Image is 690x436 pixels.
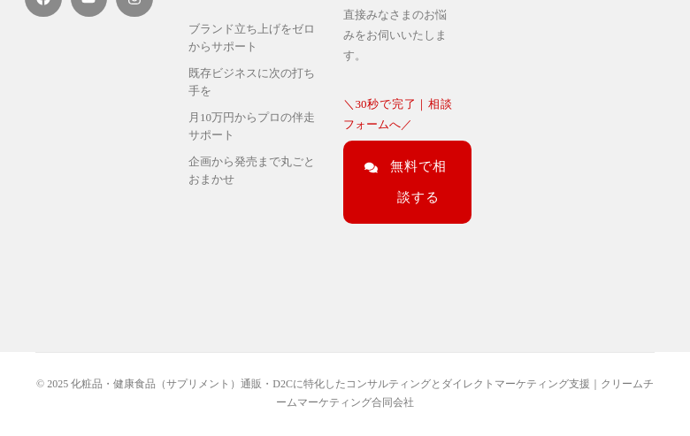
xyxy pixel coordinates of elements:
[35,375,655,413] p: © 2025 化粧品・健康食品（サプリメント）通販・D2Cに特化したコンサルティングとダイレクトマーケティング支援｜クリームチームマーケティング合同会社
[184,149,326,193] a: 企画から発売まで丸ごとおまかせ
[387,151,450,213] span: 無料で相談する
[184,16,326,193] nav: メニュー
[184,104,326,149] a: 月10万円からプロの伴走サポート
[343,94,452,135] p: ＼30秒で完了｜相談フォームへ／
[343,141,471,224] a: 無料で相談する
[184,16,326,60] a: ブランド立ち上げをゼロからサポート
[184,60,326,104] a: 既存ビジネスに次の打ち手を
